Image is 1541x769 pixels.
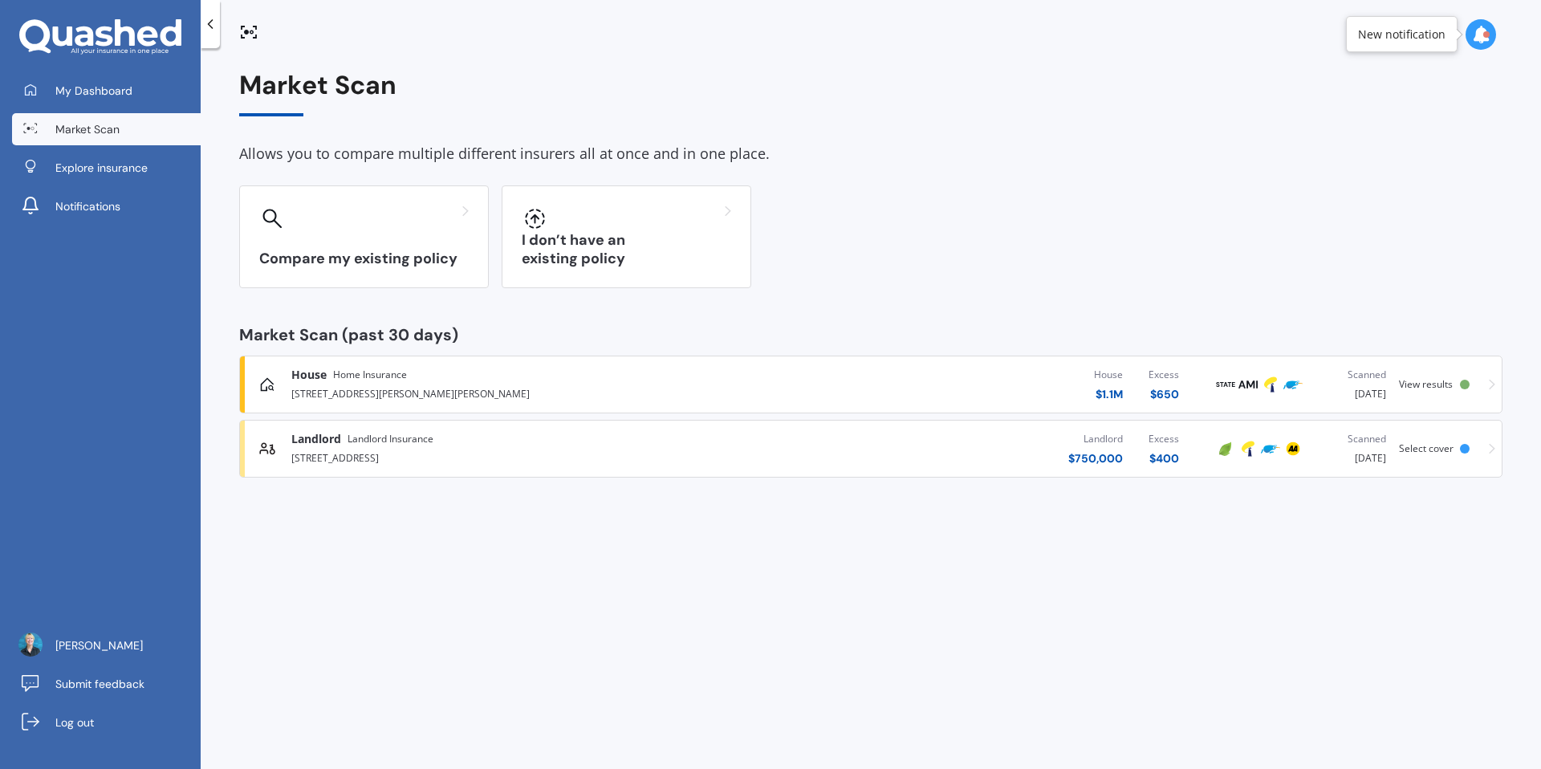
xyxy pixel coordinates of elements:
span: My Dashboard [55,83,132,99]
span: Explore insurance [55,160,148,176]
img: Initio [1216,439,1235,458]
span: [PERSON_NAME] [55,637,143,653]
img: landlord.470ea2398dcb263567d0.svg [259,441,275,457]
img: Trade Me Insurance [1261,439,1280,458]
div: Scanned [1317,367,1386,383]
a: Notifications [12,190,201,222]
a: HouseHome Insurance[STREET_ADDRESS][PERSON_NAME][PERSON_NAME]House$1.1MExcess$650StateAMITowerTra... [239,356,1502,413]
a: My Dashboard [12,75,201,107]
a: Explore insurance [12,152,201,184]
div: Allows you to compare multiple different insurers all at once and in one place. [239,142,1502,166]
div: Excess [1149,431,1179,447]
img: 3f54c882ffb2224d03556f13858a152e [18,633,43,657]
img: Trade Me Insurance [1283,375,1303,394]
div: $ 650 [1149,386,1179,402]
div: $ 1.1M [1094,386,1123,402]
div: [STREET_ADDRESS][PERSON_NAME][PERSON_NAME] [291,383,726,402]
h3: Compare my existing policy [259,250,469,268]
span: Select cover [1399,441,1454,455]
a: [PERSON_NAME] [12,629,201,661]
span: Landlord [291,431,341,447]
div: Landlord [1068,431,1123,447]
div: [DATE] [1317,367,1386,402]
img: Tower [1261,375,1280,394]
a: Log out [12,706,201,738]
span: Market Scan [55,121,120,137]
div: $ 750,000 [1068,450,1123,466]
div: Market Scan [239,71,1502,116]
div: Excess [1149,367,1179,383]
span: View results [1399,377,1453,391]
span: Landlord Insurance [348,431,433,447]
div: New notification [1358,26,1445,43]
div: Scanned [1317,431,1386,447]
img: AMI [1238,375,1258,394]
div: $ 400 [1149,450,1179,466]
span: Log out [55,714,94,730]
a: Submit feedback [12,668,201,700]
span: House [291,367,327,383]
a: Market Scan [12,113,201,145]
span: Home Insurance [333,367,407,383]
div: House [1094,367,1123,383]
img: State [1216,375,1235,394]
img: AA [1283,439,1303,458]
span: Submit feedback [55,676,144,692]
span: Notifications [55,198,120,214]
img: Tower [1238,439,1258,458]
div: [STREET_ADDRESS] [291,447,726,466]
div: Market Scan (past 30 days) [239,327,1502,343]
h3: I don’t have an existing policy [522,231,731,268]
div: [DATE] [1317,431,1386,466]
a: LandlordLandlord Insurance[STREET_ADDRESS]Landlord$750,000Excess$400InitioTowerTrade Me Insurance... [239,420,1502,478]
